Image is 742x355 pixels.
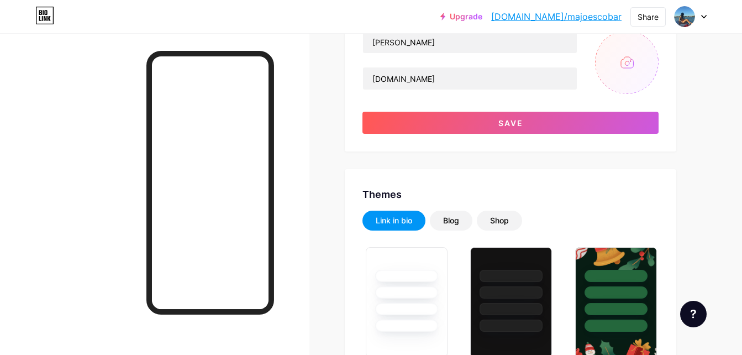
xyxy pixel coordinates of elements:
[362,187,659,202] div: Themes
[363,67,577,90] input: Bio
[362,112,659,134] button: Save
[363,31,577,53] input: Name
[638,11,659,23] div: Share
[491,10,622,23] a: [DOMAIN_NAME]/majoescobar
[443,215,459,226] div: Blog
[376,215,412,226] div: Link in bio
[440,12,482,21] a: Upgrade
[498,118,523,128] span: Save
[674,6,695,27] img: majoescobar
[490,215,509,226] div: Shop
